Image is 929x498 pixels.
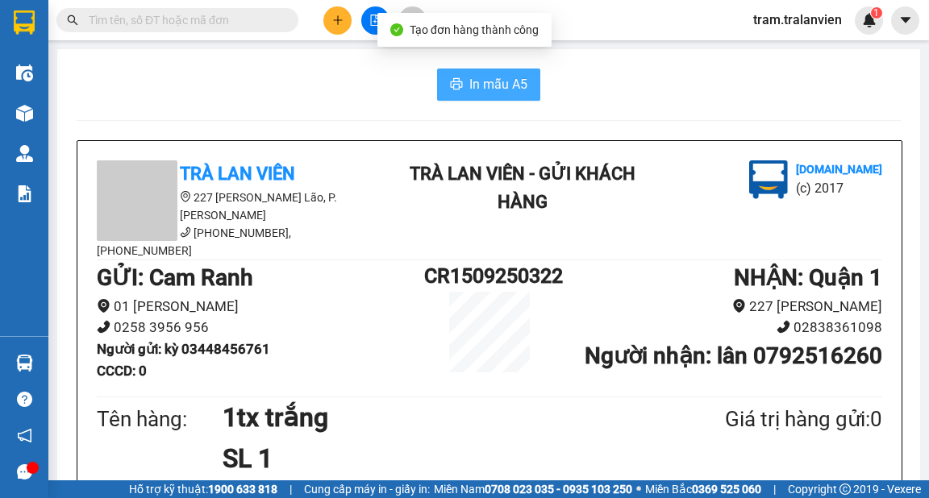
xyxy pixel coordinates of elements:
[410,23,539,36] span: Tạo đơn hàng thành công
[740,10,855,30] span: tram.tralanvien
[773,480,776,498] span: |
[97,320,110,334] span: phone
[332,15,344,26] span: plus
[749,160,788,199] img: logo.jpg
[97,403,223,436] div: Tên hàng:
[450,77,463,93] span: printer
[208,483,277,496] strong: 1900 633 818
[898,13,913,27] span: caret-down
[434,480,632,498] span: Miền Nam
[180,191,191,202] span: environment
[135,61,222,74] b: [DOMAIN_NAME]
[99,23,160,183] b: Trà Lan Viên - Gửi khách hàng
[20,20,101,101] img: logo.jpg
[16,355,33,371] img: warehouse-icon
[437,68,540,101] button: printerIn mẫu A5
[16,145,33,162] img: warehouse-icon
[17,464,32,479] span: message
[175,20,214,59] img: logo.jpg
[16,105,33,122] img: warehouse-icon
[323,6,352,35] button: plus
[485,483,632,496] strong: 0708 023 035 - 0935 103 250
[97,317,424,338] li: 0258 3956 956
[16,64,33,81] img: warehouse-icon
[647,403,882,436] div: Giá trị hàng gửi: 0
[180,226,191,238] span: phone
[89,11,279,29] input: Tìm tên, số ĐT hoặc mã đơn
[871,7,882,19] sup: 1
[585,342,882,369] b: Người nhận : lân 0792516260
[14,10,35,35] img: logo-vxr
[862,13,877,27] img: icon-new-feature
[290,480,292,498] span: |
[873,7,879,19] span: 1
[180,164,295,184] b: Trà Lan Viên
[97,296,424,317] li: 01 [PERSON_NAME]
[17,428,32,443] span: notification
[67,15,78,26] span: search
[304,480,430,498] span: Cung cấp máy in - giấy in:
[839,483,851,495] span: copyright
[369,15,381,26] span: file-add
[17,392,32,407] span: question-circle
[796,163,882,176] b: [DOMAIN_NAME]
[97,363,147,379] b: CCCD : 0
[361,6,390,35] button: file-add
[777,320,790,334] span: phone
[16,185,33,202] img: solution-icon
[732,299,746,313] span: environment
[410,164,635,212] b: Trà Lan Viên - Gửi khách hàng
[645,480,761,498] span: Miền Bắc
[135,77,222,97] li: (c) 2017
[692,483,761,496] strong: 0369 525 060
[734,264,882,291] b: NHẬN : Quận 1
[223,397,647,438] h1: 1tx trắng
[398,6,427,35] button: aim
[97,341,270,357] b: Người gửi : kỳ 03448456761
[97,224,387,259] li: [PHONE_NUMBER], [PHONE_NUMBER]
[796,178,882,198] li: (c) 2017
[390,23,403,36] span: check-circle
[97,189,387,224] li: 227 [PERSON_NAME] Lão, P. [PERSON_NAME]
[129,480,277,498] span: Hỗ trợ kỹ thuật:
[424,260,555,292] h1: CR1509250322
[97,299,110,313] span: environment
[636,486,641,492] span: ⚪️
[20,104,59,180] b: Trà Lan Viên
[891,6,919,35] button: caret-down
[97,264,253,291] b: GỬI : Cam Ranh
[555,296,882,317] li: 227 [PERSON_NAME]
[223,438,647,479] h1: SL 1
[469,74,527,94] span: In mẫu A5
[555,317,882,338] li: 02838361098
